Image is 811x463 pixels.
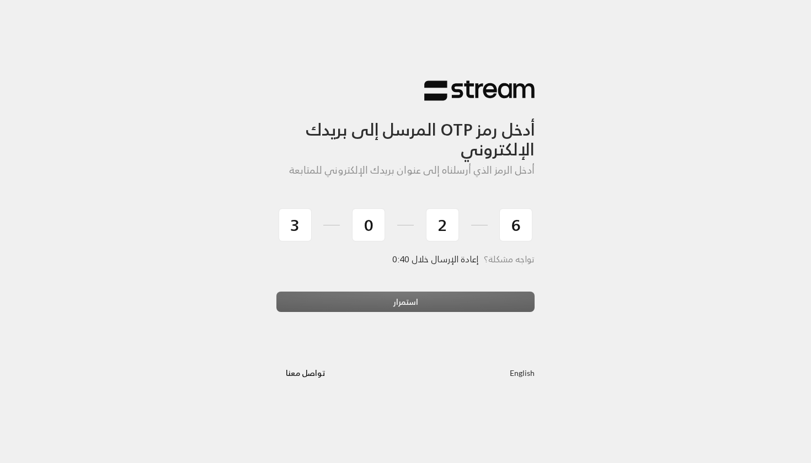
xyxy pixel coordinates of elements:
[276,362,334,383] button: تواصل معنا
[484,251,535,267] span: تواجه مشكلة؟
[276,366,334,380] a: تواصل معنا
[276,101,535,159] h3: أدخل رمز OTP المرسل إلى بريدك الإلكتروني
[510,362,535,383] a: English
[276,164,535,176] h5: أدخل الرمز الذي أرسلناه إلى عنوان بريدك الإلكتروني للمتابعة
[424,80,535,101] img: Stream Logo
[393,251,478,267] span: إعادة الإرسال خلال 0:40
